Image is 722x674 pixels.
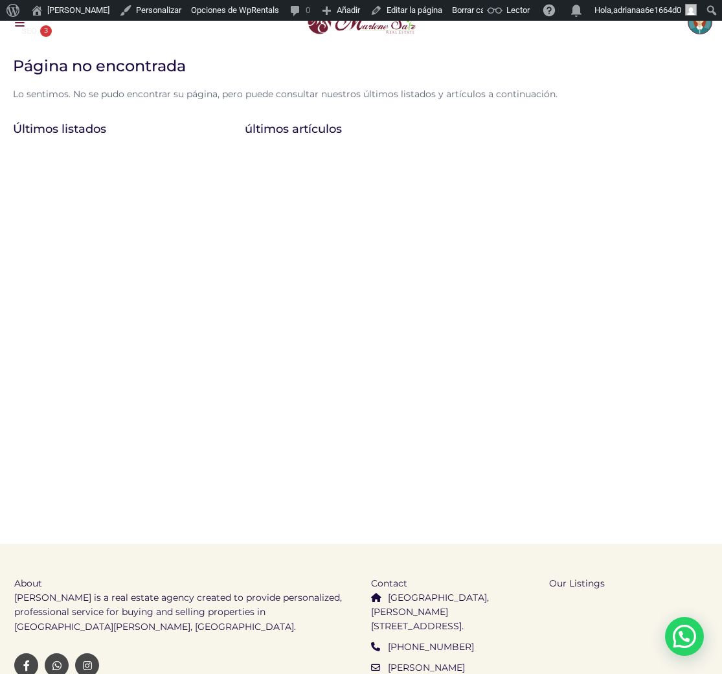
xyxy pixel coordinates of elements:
[245,122,477,137] h3: últimos artículos
[371,590,530,633] p: [GEOGRAPHIC_DATA], [PERSON_NAME][STREET_ADDRESS].
[549,577,605,589] span: Our Listings
[13,122,245,137] h3: Últimos listados
[14,577,42,589] span: About
[388,641,474,653] a: [PHONE_NUMBER]
[14,590,351,634] p: [PERSON_NAME] is a real estate agency created to provide personalized, professional service for b...
[40,25,52,37] div: 3
[13,86,716,102] p: Lo sentimos. No se pudo encontrar su página, pero puede consultar nuestros últimos listados y art...
[21,26,37,36] span: SEO
[613,5,681,15] span: adrianaa6e1664d0
[13,56,706,76] h1: Página no encontrada
[304,7,419,38] img: logo
[371,577,407,589] span: Contact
